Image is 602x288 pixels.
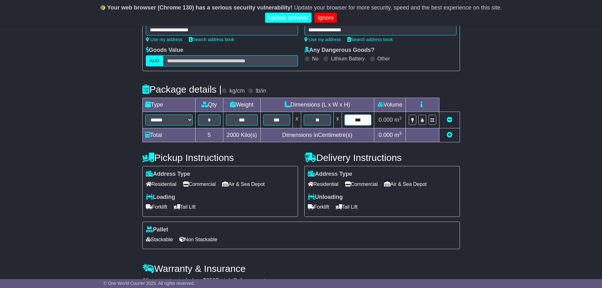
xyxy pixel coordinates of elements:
span: 2000 [227,132,239,138]
label: AUD [146,55,164,66]
label: Any Dangerous Goods? [304,47,375,54]
span: Air & Sea Depot [222,179,265,189]
label: No [312,56,319,62]
td: Type [142,98,195,112]
b: Your web browser (Chrome 130) has a serious security vulnerability! [107,4,293,11]
span: Residential [146,179,177,189]
td: Dimensions in Centimetre(s) [260,128,374,142]
span: m [394,132,402,138]
label: Unloading [308,194,343,201]
label: lb/in [256,88,266,95]
label: Goods Value [146,47,183,54]
span: Commercial [183,179,216,189]
span: 250 [206,277,216,284]
h4: Package details | [142,84,222,95]
a: Remove this item [447,117,452,123]
span: Air & Sea Depot [384,179,427,189]
a: Use my address [304,37,341,42]
label: kg/cm [229,88,245,95]
span: Tail Lift [174,202,196,212]
a: Search address book [189,37,234,42]
span: Residential [308,179,338,189]
td: x [333,112,342,128]
label: Other [377,56,390,62]
td: Qty [195,98,223,112]
td: Total [142,128,195,142]
span: 0.000 [379,117,393,123]
span: Tail Lift [336,202,358,212]
span: © One World Courier 2025. All rights reserved. [103,281,195,286]
td: Volume [374,98,406,112]
td: Weight [223,98,260,112]
sup: 3 [399,131,402,136]
label: Address Type [146,171,190,178]
td: Kilo(s) [223,128,260,142]
td: Dimensions (L x W x H) [260,98,374,112]
a: Search address book [347,37,393,42]
span: m [394,117,402,123]
label: Loading [146,194,175,201]
span: Stackable [146,235,173,244]
span: Forklift [308,202,329,212]
td: x [293,112,301,128]
h4: Pickup Instructions [142,152,298,163]
td: 5 [195,128,223,142]
h4: Warranty & Insurance [142,263,460,274]
label: Pallet [146,226,168,233]
span: Non Stackable [179,235,217,244]
span: 0.000 [379,132,393,138]
a: Ignore [314,13,337,23]
label: Address Type [308,171,352,178]
span: Update your browser for more security, speed and the best experience on this site. [294,4,502,11]
a: Add new item [447,132,452,138]
a: Update browser [265,13,312,23]
h4: Delivery Instructions [304,152,460,163]
label: Lithium Battery [331,56,365,62]
a: Use my address [146,37,183,42]
span: Forklift [146,202,167,212]
span: Commercial [345,179,378,189]
sup: 3 [399,116,402,120]
div: All our quotes include a $ FreightSafe warranty. [142,277,460,284]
